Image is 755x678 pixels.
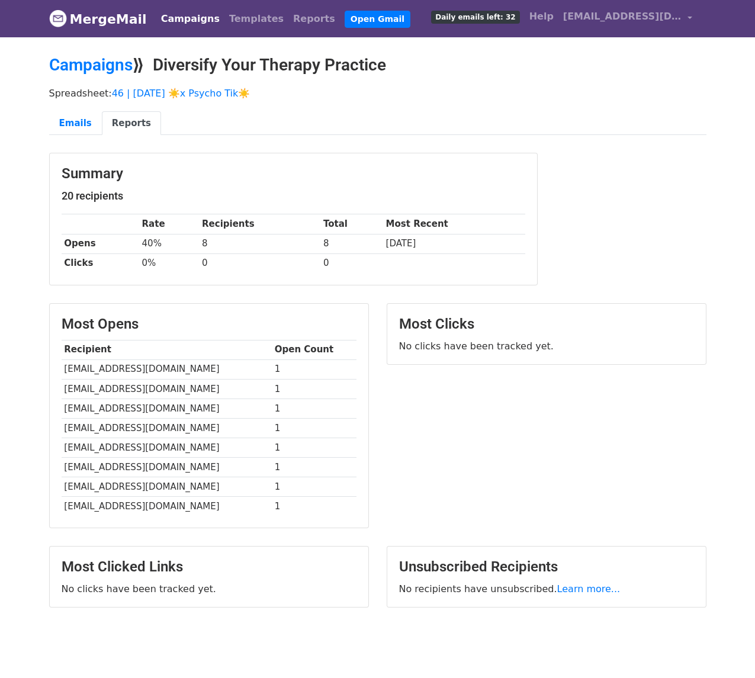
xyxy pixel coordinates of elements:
a: Daily emails left: 32 [426,5,524,28]
td: 0% [139,253,200,273]
td: 1 [272,497,356,516]
a: Campaigns [49,55,133,75]
a: 46 | [DATE] ☀️x Psycho Tik☀️ [112,88,250,99]
td: 1 [272,418,356,438]
th: Opens [62,234,139,253]
h3: Most Clicks [399,316,694,333]
a: Campaigns [156,7,224,31]
td: [EMAIL_ADDRESS][DOMAIN_NAME] [62,418,272,438]
td: [EMAIL_ADDRESS][DOMAIN_NAME] [62,399,272,418]
td: 1 [272,399,356,418]
a: Reports [288,7,340,31]
a: [EMAIL_ADDRESS][DOMAIN_NAME] [558,5,697,33]
td: 1 [272,359,356,379]
th: Rate [139,214,200,234]
td: 1 [272,458,356,477]
td: 8 [199,234,320,253]
span: Daily emails left: 32 [431,11,519,24]
a: Help [525,5,558,28]
p: No clicks have been tracked yet. [399,340,694,352]
td: 1 [272,438,356,458]
iframe: Chat Widget [696,621,755,678]
td: 1 [272,379,356,399]
a: Templates [224,7,288,31]
th: Most Recent [383,214,525,234]
td: 8 [320,234,383,253]
td: [DATE] [383,234,525,253]
th: Total [320,214,383,234]
td: [EMAIL_ADDRESS][DOMAIN_NAME] [62,458,272,477]
h3: Most Clicked Links [62,558,356,576]
h3: Summary [62,165,525,182]
td: 0 [199,253,320,273]
td: [EMAIL_ADDRESS][DOMAIN_NAME] [62,438,272,458]
h3: Unsubscribed Recipients [399,558,694,576]
th: Open Count [272,340,356,359]
th: Recipients [199,214,320,234]
td: [EMAIL_ADDRESS][DOMAIN_NAME] [62,477,272,497]
th: Clicks [62,253,139,273]
a: Learn more... [557,583,621,595]
td: 0 [320,253,383,273]
th: Recipient [62,340,272,359]
img: MergeMail logo [49,9,67,27]
h2: ⟫ Diversify Your Therapy Practice [49,55,706,75]
td: 40% [139,234,200,253]
p: No recipients have unsubscribed. [399,583,694,595]
td: 1 [272,477,356,497]
p: Spreadsheet: [49,87,706,99]
h3: Most Opens [62,316,356,333]
a: Reports [102,111,161,136]
td: [EMAIL_ADDRESS][DOMAIN_NAME] [62,359,272,379]
span: [EMAIL_ADDRESS][DOMAIN_NAME] [563,9,682,24]
a: Open Gmail [345,11,410,28]
a: Emails [49,111,102,136]
p: No clicks have been tracked yet. [62,583,356,595]
a: MergeMail [49,7,147,31]
td: [EMAIL_ADDRESS][DOMAIN_NAME] [62,497,272,516]
td: [EMAIL_ADDRESS][DOMAIN_NAME] [62,379,272,399]
h5: 20 recipients [62,189,525,203]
